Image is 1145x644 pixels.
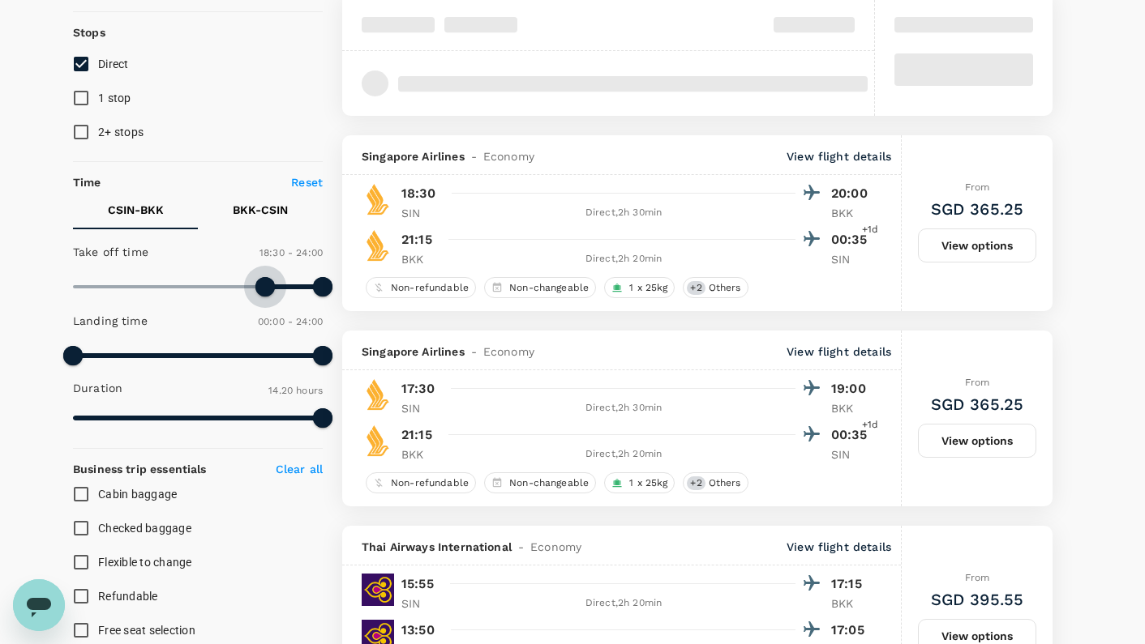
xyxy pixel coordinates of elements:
[362,229,394,262] img: SQ
[604,277,675,298] div: 1 x 25kg
[831,425,872,445] p: 00:35
[831,379,872,399] p: 19:00
[362,574,394,606] img: TG
[831,230,872,249] p: 00:35
[831,205,872,221] p: BKK
[965,572,990,583] span: From
[362,148,465,164] span: Singapore Airlines
[98,92,131,104] span: 1 stop
[931,196,1024,222] h6: SGD 365.25
[931,586,1024,612] h6: SGD 395.55
[108,202,164,218] p: CSIN - BKK
[401,621,435,640] p: 13:50
[291,174,323,190] p: Reset
[623,281,674,295] span: 1 x 25kg
[362,343,465,360] span: Singapore Airlines
[683,472,748,493] div: +2Others
[73,463,207,476] strong: Business trip essentials
[683,277,748,298] div: +2Others
[98,556,192,569] span: Flexible to change
[98,58,129,70] span: Direct
[831,574,872,594] p: 17:15
[362,424,394,457] img: SQ
[452,251,795,267] div: Direct , 2h 20min
[362,183,394,215] img: SQ
[401,205,442,221] p: SIN
[484,277,596,298] div: Non-changeable
[702,476,748,490] span: Others
[233,202,288,218] p: BKK - CSIN
[831,446,872,463] p: SIN
[362,378,394,411] img: SQ
[384,476,475,490] span: Non-refundable
[73,26,105,39] strong: Stops
[831,400,872,416] p: BKK
[73,313,148,329] p: Landing time
[831,184,872,203] p: 20:00
[965,181,990,193] span: From
[503,281,595,295] span: Non-changeable
[452,205,795,221] div: Direct , 2h 30min
[787,343,891,360] p: View flight details
[604,472,675,493] div: 1 x 25kg
[512,539,530,555] span: -
[452,446,795,463] div: Direct , 2h 20min
[268,385,323,396] span: 14.20 hours
[401,595,442,612] p: SIN
[401,425,432,445] p: 21:15
[530,539,581,555] span: Economy
[73,244,148,260] p: Take off time
[687,476,705,490] span: + 2
[73,174,101,190] p: Time
[931,391,1024,417] h6: SGD 365.25
[258,316,323,327] span: 00:00 - 24:00
[366,472,476,493] div: Non-refundable
[98,624,195,637] span: Free seat selection
[918,228,1036,262] button: View options
[465,148,483,164] span: -
[862,222,878,238] span: +1d
[98,126,144,139] span: 2+ stops
[276,461,323,477] p: Clear all
[98,590,158,603] span: Refundable
[98,488,177,501] span: Cabin baggage
[362,539,512,555] span: Thai Airways International
[13,579,65,631] iframe: Button to launch messaging window
[687,281,705,295] span: + 2
[623,476,674,490] span: 1 x 25kg
[787,148,891,164] p: View flight details
[401,446,442,463] p: BKK
[401,400,442,416] p: SIN
[73,380,122,396] p: Duration
[401,230,432,249] p: 21:15
[465,343,483,360] span: -
[452,400,795,416] div: Direct , 2h 30min
[503,476,595,490] span: Non-changeable
[702,281,748,295] span: Others
[401,574,434,594] p: 15:55
[452,595,795,612] div: Direct , 2h 20min
[401,251,442,267] p: BKK
[259,247,323,258] span: 18:30 - 24:00
[918,424,1036,458] button: View options
[384,281,475,295] span: Non-refundable
[401,184,435,203] p: 18:30
[401,379,435,399] p: 17:30
[483,343,534,360] span: Economy
[98,522,191,535] span: Checked baggage
[831,595,872,612] p: BKK
[831,621,872,640] p: 17:05
[483,148,534,164] span: Economy
[366,277,476,298] div: Non-refundable
[484,472,596,493] div: Non-changeable
[862,417,878,433] span: +1d
[831,251,872,267] p: SIN
[787,539,891,555] p: View flight details
[965,377,990,388] span: From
